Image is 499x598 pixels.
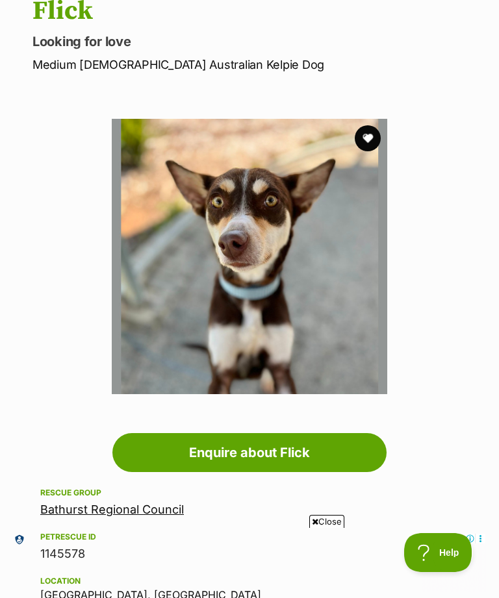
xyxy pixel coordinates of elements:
p: Medium [DEMOGRAPHIC_DATA] Australian Kelpie Dog [32,56,480,73]
span: Close [309,515,344,528]
img: Photo of Flick [112,119,388,395]
a: Bathurst Regional Council [40,503,184,516]
a: Enquire about Flick [112,433,387,472]
button: favourite [355,125,381,151]
iframe: Advertisement [13,533,486,592]
p: Looking for love [32,32,480,51]
div: Rescue group [40,488,459,498]
iframe: Help Scout Beacon - Open [404,533,473,572]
